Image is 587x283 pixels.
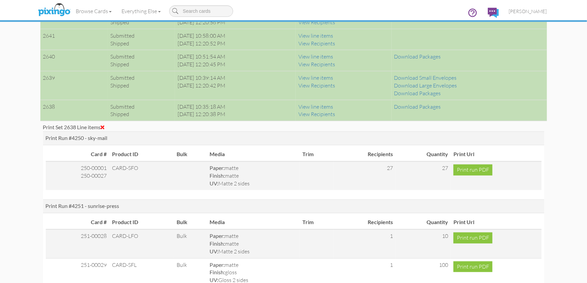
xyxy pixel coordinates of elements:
th: Quantity [396,148,451,162]
a: View line items [298,103,333,110]
div: [DATE] 12:20:52 PM [178,40,293,47]
div: Submitted [110,32,172,40]
div: matte [210,233,297,240]
strong: UV: [210,248,218,255]
div: Shipped [110,61,172,68]
a: View Recipients [298,82,335,89]
div: [DATE] 12:20:42 PM [178,82,293,90]
a: Browse Cards [71,3,117,20]
div: 250-00001 [48,165,107,172]
strong: Print Run #4251 - sunrise-press [46,203,119,209]
div: Matte 2 sides [210,180,297,188]
th: Product ID [109,216,174,229]
div: Shipped [110,82,172,90]
td: 10 [396,229,451,258]
strong: Print Run #4250 - sky-mail [46,135,108,141]
div: [DATE] 10:35:18 AM [178,103,293,111]
a: View Recipients [298,40,335,47]
th: Card # [46,216,110,229]
th: Bulk [174,148,207,162]
div: Shipped [110,40,172,47]
div: [DATE] 10:51:54 AM [178,53,293,61]
th: Trim [300,216,333,229]
td: CARD-SFO [109,162,174,190]
a: Print run PDF [453,261,492,273]
img: comments.svg [488,8,499,18]
strong: Finish: [210,269,225,276]
th: Card # [46,148,110,162]
strong: Finish: [210,173,225,179]
div: Shipped [110,110,172,118]
td: 2638 [40,100,108,121]
a: View line items [298,53,333,60]
th: Product ID [109,148,174,162]
a: View line items [298,74,333,81]
a: View Recipients [298,61,335,68]
a: Download Large Envelopes [394,82,457,89]
td: CARD-LFO [109,229,174,258]
input: Search cards [169,5,233,17]
th: Bulk [174,216,207,229]
div: Submitted [110,103,172,111]
th: Recipients [333,148,396,162]
strong: Paper: [210,165,225,171]
div: 250-00027 [48,172,107,180]
strong: UV: [210,180,218,187]
td: 2640 [40,50,108,71]
div: Submitted [110,74,172,82]
strong: Paper: [210,262,225,268]
a: Print run PDF [453,233,492,244]
td: 2641 [40,29,108,50]
div: Matte 2 sides [210,248,297,256]
a: Download Packages [394,90,441,97]
th: Media [207,216,300,229]
a: Everything Else [117,3,166,20]
th: Print Url [451,148,542,162]
a: Download Packages [394,53,441,60]
td: 1 [333,229,396,258]
div: matte [210,165,297,172]
td: 27 [333,162,396,190]
strong: Paper: [210,233,225,239]
th: Trim [300,148,333,162]
strong: Finish: [210,241,225,247]
img: pixingo logo [36,2,72,19]
div: [DATE] 10:58:00 AM [178,32,293,40]
div: gloss [210,269,297,277]
div: 251-00028 [48,233,107,240]
a: View Recipients [298,111,335,117]
div: [DATE] 10:39:14 AM [178,74,293,82]
th: Quantity [396,216,451,229]
a: Download Packages [394,103,441,110]
div: 251-00029 [48,261,107,269]
div: [DATE] 12:20:45 PM [178,61,293,68]
th: Media [207,148,300,162]
span: [PERSON_NAME] [509,8,547,14]
td: Bulk [174,229,207,258]
td: 2639 [40,71,108,100]
a: Download Small Envelopes [394,74,457,81]
th: Recipients [333,216,396,229]
a: [PERSON_NAME] [504,3,552,20]
div: [DATE] 12:20:38 PM [178,110,293,118]
div: matte [210,172,297,180]
a: View line items [298,32,333,39]
div: matte [210,261,297,269]
th: Print Url [451,216,542,229]
div: Submitted [110,53,172,61]
td: 27 [396,162,451,190]
div: matte [210,240,297,248]
a: Print run PDF [453,165,492,176]
div: Print Set 2638 Line items [43,124,544,132]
